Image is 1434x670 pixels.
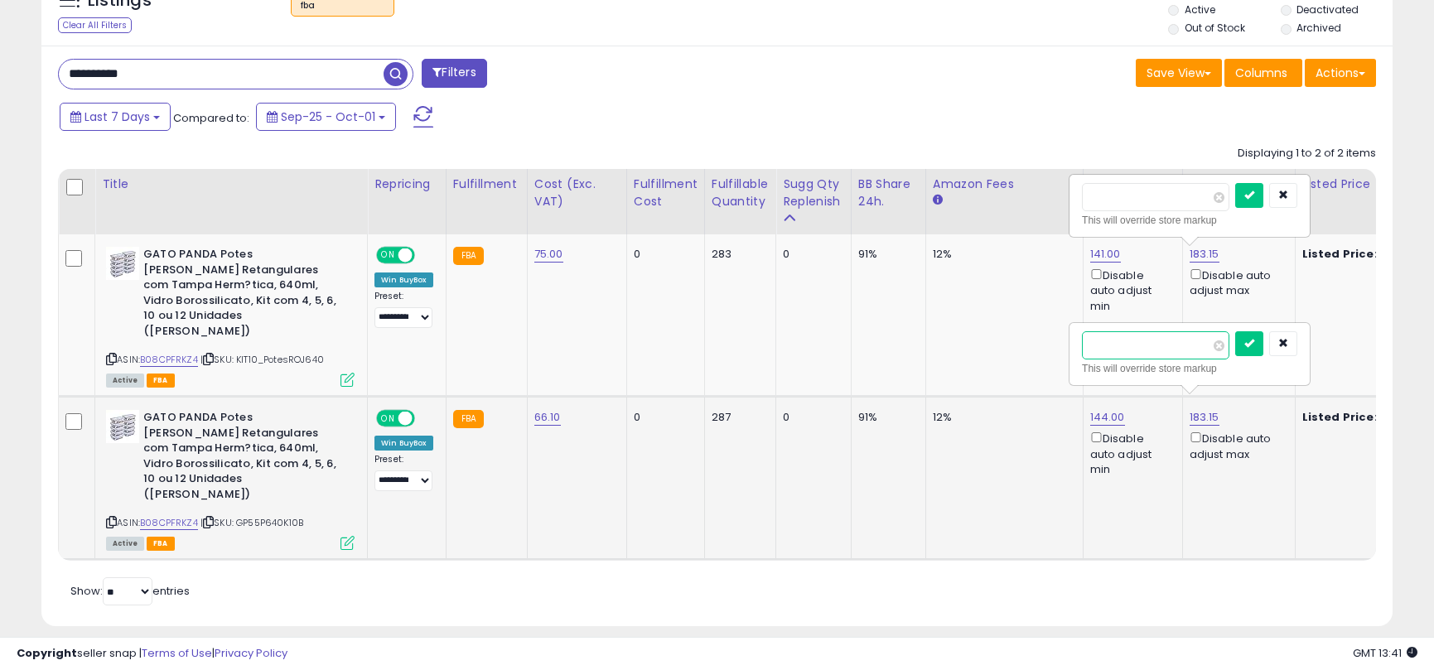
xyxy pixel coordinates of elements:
[378,248,398,263] span: ON
[776,169,852,234] th: Please note that this number is a calculation based on your required days of coverage and your ve...
[106,537,144,551] span: All listings currently available for purchase on Amazon
[102,176,360,193] div: Title
[58,17,132,33] div: Clear All Filters
[783,247,838,262] div: 0
[858,176,919,210] div: BB Share 24h.
[1082,212,1297,229] div: This will override store markup
[1302,409,1378,425] b: Listed Price:
[413,412,439,426] span: OFF
[1190,246,1219,263] a: 183.15
[147,374,175,388] span: FBA
[783,176,844,210] div: Sugg Qty Replenish
[413,248,439,263] span: OFF
[712,176,769,210] div: Fulfillable Quantity
[378,412,398,426] span: ON
[534,246,563,263] a: 75.00
[453,247,484,265] small: FBA
[1296,2,1359,17] label: Deactivated
[453,410,484,428] small: FBA
[143,410,345,506] b: GATO PANDA Potes [PERSON_NAME] Retangulares com Tampa Herm?tica, 640ml, Vidro Borossilicato, Kit ...
[712,410,763,425] div: 287
[1090,429,1170,477] div: Disable auto adjust min
[281,108,375,125] span: Sep-25 - Oct-01
[1090,246,1121,263] a: 141.00
[1185,21,1245,35] label: Out of Stock
[933,176,1076,193] div: Amazon Fees
[374,436,433,451] div: Win BuyBox
[374,454,433,491] div: Preset:
[17,645,77,661] strong: Copyright
[140,516,198,530] a: B08CPFRKZ4
[106,410,355,548] div: ASIN:
[1353,645,1417,661] span: 2025-10-9 13:41 GMT
[1090,266,1170,314] div: Disable auto adjust min
[933,410,1070,425] div: 12%
[1090,409,1125,426] a: 144.00
[634,410,692,425] div: 0
[106,247,355,385] div: ASIN:
[70,583,190,599] span: Show: entries
[634,176,698,210] div: Fulfillment Cost
[933,247,1070,262] div: 12%
[143,247,345,343] b: GATO PANDA Potes [PERSON_NAME] Retangulares com Tampa Herm?tica, 640ml, Vidro Borossilicato, Kit ...
[1296,21,1341,35] label: Archived
[106,247,139,280] img: 41Wm+DUUcML._SL40_.jpg
[1190,266,1282,298] div: Disable auto adjust max
[147,537,175,551] span: FBA
[534,176,620,210] div: Cost (Exc. VAT)
[634,247,692,262] div: 0
[712,247,763,262] div: 283
[374,291,433,328] div: Preset:
[200,353,324,366] span: | SKU: KIT10_PotesROJ640
[140,353,198,367] a: B08CPFRKZ4
[215,645,287,661] a: Privacy Policy
[1082,360,1297,377] div: This will override store markup
[933,193,943,208] small: Amazon Fees.
[84,108,150,125] span: Last 7 Days
[374,176,439,193] div: Repricing
[374,272,433,287] div: Win BuyBox
[534,409,561,426] a: 66.10
[858,247,913,262] div: 91%
[422,59,486,88] button: Filters
[106,410,139,443] img: 41Wm+DUUcML._SL40_.jpg
[60,103,171,131] button: Last 7 Days
[1305,59,1376,87] button: Actions
[1190,409,1219,426] a: 183.15
[1190,429,1282,461] div: Disable auto adjust max
[173,110,249,126] span: Compared to:
[106,374,144,388] span: All listings currently available for purchase on Amazon
[1238,146,1376,161] div: Displaying 1 to 2 of 2 items
[1185,2,1215,17] label: Active
[17,646,287,662] div: seller snap | |
[858,410,913,425] div: 91%
[142,645,212,661] a: Terms of Use
[1235,65,1287,81] span: Columns
[1136,59,1222,87] button: Save View
[453,176,520,193] div: Fulfillment
[200,516,303,529] span: | SKU: GP55P640K10B
[256,103,396,131] button: Sep-25 - Oct-01
[783,410,838,425] div: 0
[1302,246,1378,262] b: Listed Price:
[1224,59,1302,87] button: Columns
